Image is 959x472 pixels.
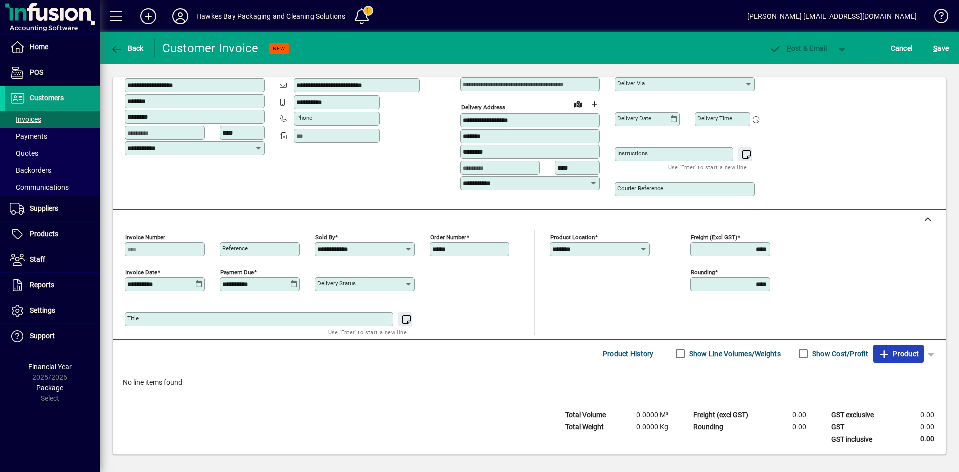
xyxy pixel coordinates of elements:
[787,44,791,52] span: P
[5,298,100,323] a: Settings
[886,421,946,433] td: 0.00
[317,280,356,287] mat-label: Delivery status
[10,115,41,123] span: Invoices
[560,421,620,433] td: Total Weight
[764,39,832,57] button: Post & Email
[125,269,157,276] mat-label: Invoice date
[113,367,946,398] div: No line items found
[697,115,732,122] mat-label: Delivery time
[826,421,886,433] td: GST
[933,40,949,56] span: ave
[826,433,886,446] td: GST inclusive
[10,166,51,174] span: Backorders
[769,44,827,52] span: ost & Email
[888,39,915,57] button: Cancel
[100,39,155,57] app-page-header-button: Back
[873,345,924,363] button: Product
[108,39,146,57] button: Back
[10,149,38,157] span: Quotes
[758,421,818,433] td: 0.00
[30,94,64,102] span: Customers
[315,234,335,241] mat-label: Sold by
[127,315,139,322] mat-label: Title
[617,80,645,87] mat-label: Deliver via
[599,345,658,363] button: Product History
[886,433,946,446] td: 0.00
[5,179,100,196] a: Communications
[5,128,100,145] a: Payments
[5,111,100,128] a: Invoices
[886,409,946,421] td: 0.00
[5,273,100,298] a: Reports
[196,8,346,24] div: Hawkes Bay Packaging and Cleaning Solutions
[668,161,747,173] mat-hint: Use 'Enter' to start a new line
[222,245,248,252] mat-label: Reference
[687,349,781,359] label: Show Line Volumes/Weights
[810,349,868,359] label: Show Cost/Profit
[36,384,63,392] span: Package
[878,346,919,362] span: Product
[5,35,100,60] a: Home
[550,234,595,241] mat-label: Product location
[296,114,312,121] mat-label: Phone
[30,204,58,212] span: Suppliers
[125,234,165,241] mat-label: Invoice number
[30,43,48,51] span: Home
[5,324,100,349] a: Support
[30,306,55,314] span: Settings
[586,96,602,112] button: Choose address
[164,7,196,25] button: Profile
[617,115,651,122] mat-label: Delivery date
[5,196,100,221] a: Suppliers
[30,332,55,340] span: Support
[617,185,663,192] mat-label: Courier Reference
[10,132,47,140] span: Payments
[30,281,54,289] span: Reports
[933,44,937,52] span: S
[570,96,586,112] a: View on map
[10,183,69,191] span: Communications
[220,269,254,276] mat-label: Payment due
[931,39,951,57] button: Save
[132,7,164,25] button: Add
[758,409,818,421] td: 0.00
[30,230,58,238] span: Products
[5,60,100,85] a: POS
[688,421,758,433] td: Rounding
[110,44,144,52] span: Back
[30,255,45,263] span: Staff
[5,222,100,247] a: Products
[747,8,917,24] div: [PERSON_NAME] [EMAIL_ADDRESS][DOMAIN_NAME]
[273,45,285,52] span: NEW
[5,145,100,162] a: Quotes
[620,421,680,433] td: 0.0000 Kg
[826,409,886,421] td: GST exclusive
[691,269,715,276] mat-label: Rounding
[620,409,680,421] td: 0.0000 M³
[328,326,407,338] mat-hint: Use 'Enter' to start a new line
[430,234,466,241] mat-label: Order number
[28,363,72,371] span: Financial Year
[251,61,267,77] button: Copy to Delivery address
[5,162,100,179] a: Backorders
[617,150,648,157] mat-label: Instructions
[162,40,259,56] div: Customer Invoice
[688,409,758,421] td: Freight (excl GST)
[891,40,913,56] span: Cancel
[691,234,737,241] mat-label: Freight (excl GST)
[603,346,654,362] span: Product History
[560,409,620,421] td: Total Volume
[927,2,947,34] a: Knowledge Base
[30,68,43,76] span: POS
[5,247,100,272] a: Staff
